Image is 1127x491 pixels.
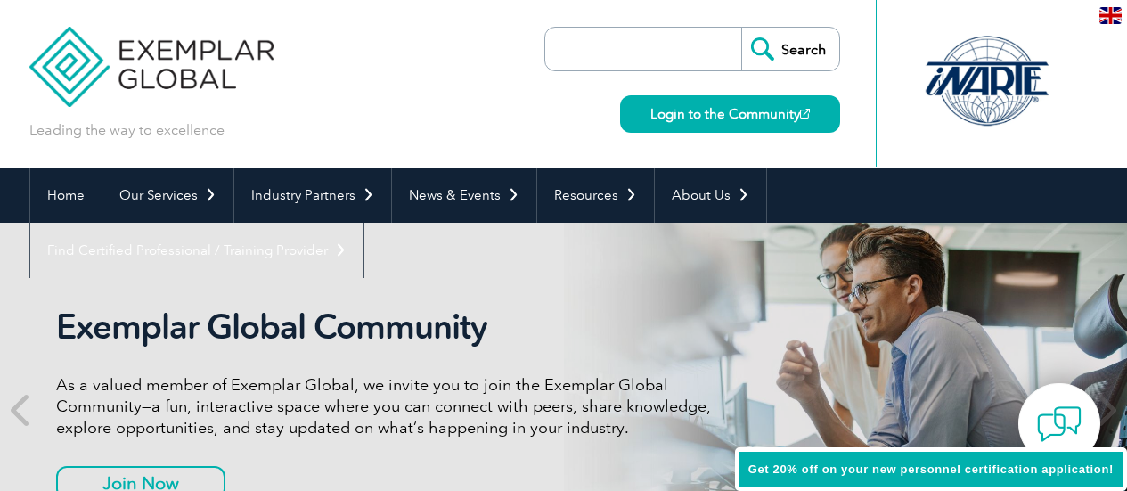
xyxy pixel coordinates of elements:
img: open_square.png [800,109,810,119]
a: Our Services [102,168,233,223]
a: Industry Partners [234,168,391,223]
a: Resources [537,168,654,223]
p: Leading the way to excellence [29,120,225,140]
a: About Us [655,168,766,223]
a: News & Events [392,168,536,223]
a: Find Certified Professional / Training Provider [30,223,363,278]
h2: Exemplar Global Community [56,307,724,348]
img: contact-chat.png [1037,402,1082,446]
a: Home [30,168,102,223]
input: Search [741,28,839,70]
img: en [1099,7,1122,24]
span: Get 20% off on your new personnel certification application! [748,462,1114,476]
p: As a valued member of Exemplar Global, we invite you to join the Exemplar Global Community—a fun,... [56,374,724,438]
a: Login to the Community [620,95,840,133]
